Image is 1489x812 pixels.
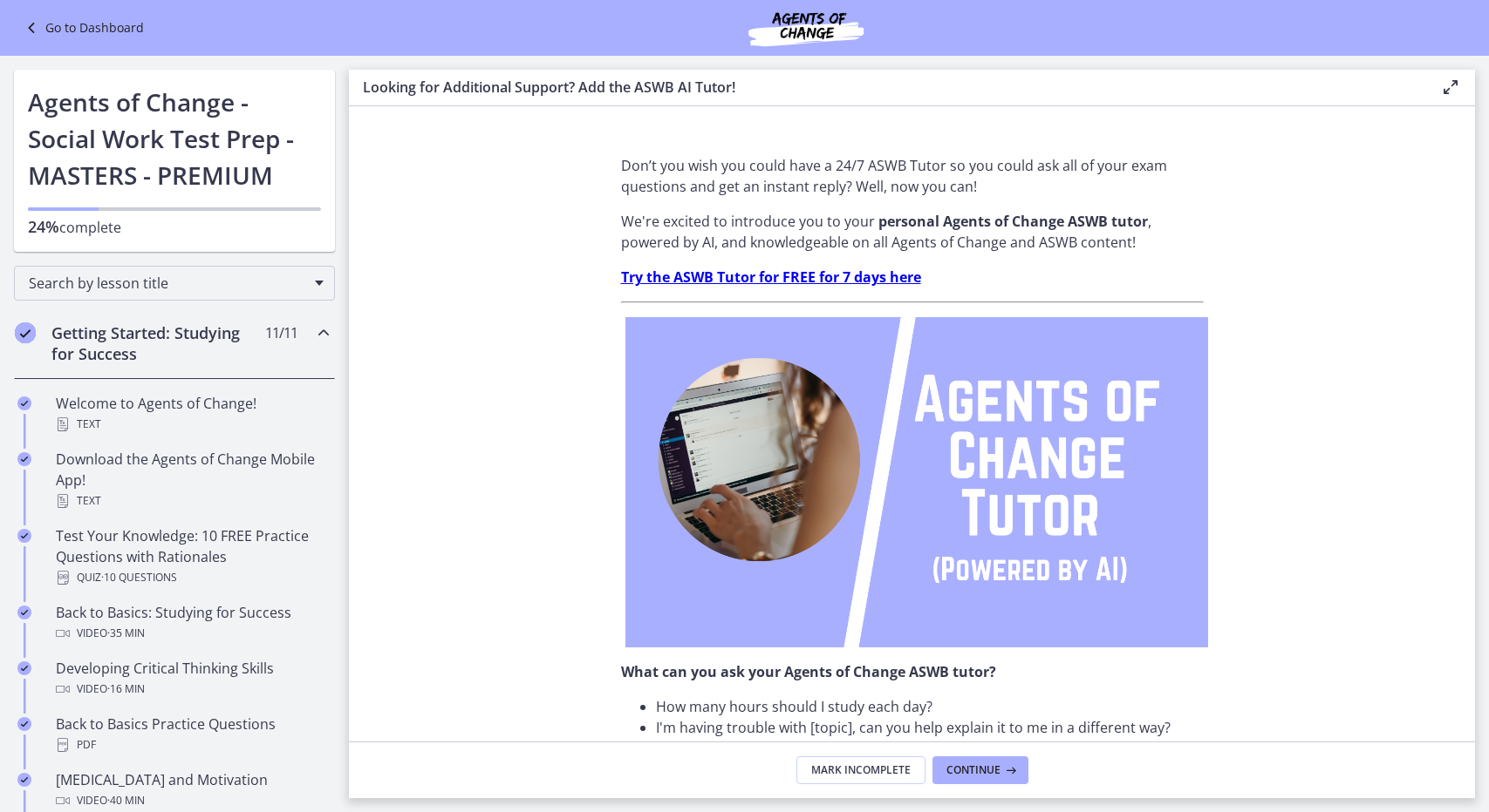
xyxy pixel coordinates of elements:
[21,17,144,38] a: Go to Dashboard
[107,790,145,811] span: · 40 min
[621,211,1204,253] p: We're excited to introduce you to your , powered by AI, and knowledgeable on all Agents of Change...
[56,769,328,811] div: [MEDICAL_DATA] and Motivation
[56,393,328,435] div: Welcome to Agents of Change!
[107,679,145,700] span: · 16 min
[56,714,328,755] div: Back to Basics Practice Questions
[17,661,31,675] i: Completed
[14,266,335,301] div: Search by lesson title
[265,322,297,343] span: 11 / 11
[625,317,1208,647] img: Agents_of_Change_Tutor.png
[28,216,59,237] span: 24%
[56,734,328,755] div: PDF
[107,623,145,644] span: · 35 min
[56,449,328,511] div: Download the Agents of Change Mobile App!
[51,322,264,364] h2: Getting Started: Studying for Success
[56,414,328,435] div: Text
[56,491,328,511] div: Text
[811,763,911,777] span: Mark Incomplete
[56,790,328,811] div: Video
[17,396,31,410] i: Completed
[946,763,1001,777] span: Continue
[621,267,921,287] a: Try the ASWB Tutor for FREE for 7 days here
[878,212,1148,231] strong: personal Agents of Change ASWB tutor
[56,602,328,644] div: Back to Basics: Studying for Success
[796,756,926,784] button: Mark Incomplete
[56,525,328,588] div: Test Your Knowledge: 10 FREE Practice Questions with Rationales
[701,7,911,49] img: Agents of Change
[363,77,1412,98] h3: Looking for Additional Support? Add the ASWB AI Tutor!
[56,658,328,700] div: Developing Critical Thinking Skills
[17,452,31,466] i: Completed
[101,567,177,588] span: · 10 Questions
[15,322,36,343] i: Completed
[656,717,1204,738] li: I'm having trouble with [topic], can you help explain it to me in a different way?
[56,623,328,644] div: Video
[28,84,321,193] h1: Agents of Change - Social Work Test Prep - MASTERS - PREMIUM
[656,738,1204,759] li: Can you please provide me with 3 practice questions on [topic]?
[656,696,1204,717] li: How many hours should I study each day?
[17,717,31,731] i: Completed
[621,662,996,681] strong: What can you ask your Agents of Change ASWB tutor?
[56,679,328,700] div: Video
[28,216,321,238] p: complete
[932,756,1028,784] button: Continue
[17,606,31,619] i: Completed
[56,567,328,588] div: Quiz
[17,529,31,543] i: Completed
[17,773,31,787] i: Completed
[621,155,1204,197] p: Don’t you wish you could have a 24/7 ASWB Tutor so you could ask all of your exam questions and g...
[29,274,306,293] span: Search by lesson title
